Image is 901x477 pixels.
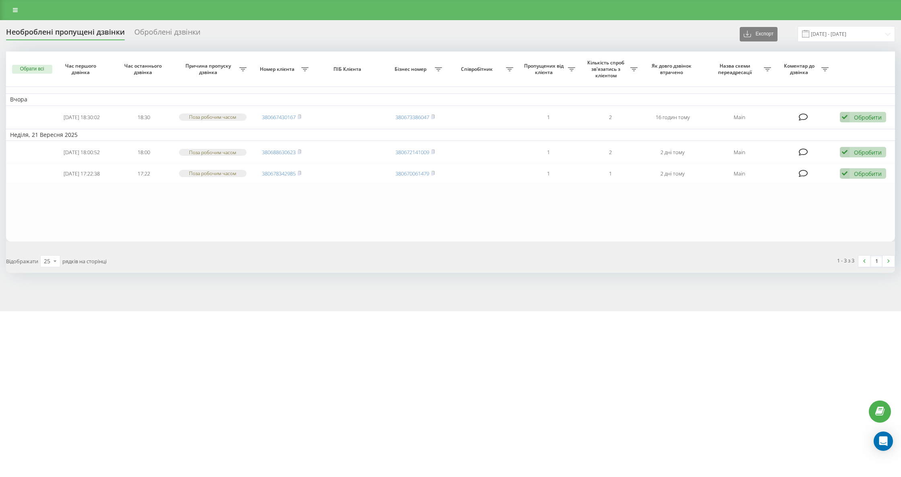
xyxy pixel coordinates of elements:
[6,129,895,141] td: Неділя, 21 Вересня 2025
[395,114,429,121] a: 380673386047
[179,114,246,120] div: Поза робочим часом
[179,170,246,177] div: Поза робочим часом
[262,170,296,177] a: 380678342985
[113,164,175,184] td: 17:22
[579,142,642,162] td: 2
[179,63,239,75] span: Причина пропуску дзвінка
[51,107,113,127] td: [DATE] 18:30:02
[44,257,50,265] div: 25
[6,258,38,265] span: Відображати
[12,65,52,74] button: Обрати всі
[583,60,630,78] span: Кількість спроб зв'язатись з клієнтом
[579,107,642,127] td: 2
[704,164,775,184] td: Main
[854,149,882,156] div: Обробити
[740,27,778,41] button: Експорт
[521,63,568,75] span: Пропущених від клієнта
[51,142,113,162] td: [DATE] 18:00:52
[708,63,764,75] span: Назва схеми переадресації
[395,170,429,177] a: 380670061479
[779,63,822,75] span: Коментар до дзвінка
[320,66,376,72] span: ПІБ Клієнта
[6,93,895,105] td: Вчора
[517,142,580,162] td: 1
[113,142,175,162] td: 18:00
[837,256,854,264] div: 1 - 3 з 3
[262,114,296,121] a: 380667430167
[255,66,302,72] span: Номер клієнта
[854,170,882,178] div: Обробити
[648,63,697,75] span: Як довго дзвінок втрачено
[134,28,200,40] div: Оброблені дзвінки
[517,164,580,184] td: 1
[113,107,175,127] td: 18:30
[57,63,106,75] span: Час першого дзвінка
[642,164,704,184] td: 2 дні тому
[450,66,506,72] span: Співробітник
[51,164,113,184] td: [DATE] 17:22:38
[517,107,580,127] td: 1
[870,256,882,267] a: 1
[642,142,704,162] td: 2 дні тому
[179,149,246,156] div: Поза робочим часом
[874,432,893,451] div: Open Intercom Messenger
[579,164,642,184] td: 1
[6,28,125,40] div: Необроблені пропущені дзвінки
[62,258,107,265] span: рядків на сторінці
[262,149,296,156] a: 380688630623
[704,107,775,127] td: Main
[704,142,775,162] td: Main
[854,114,882,121] div: Обробити
[388,66,435,72] span: Бізнес номер
[119,63,168,75] span: Час останнього дзвінка
[642,107,704,127] td: 16 годин тому
[395,149,429,156] a: 380672141009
